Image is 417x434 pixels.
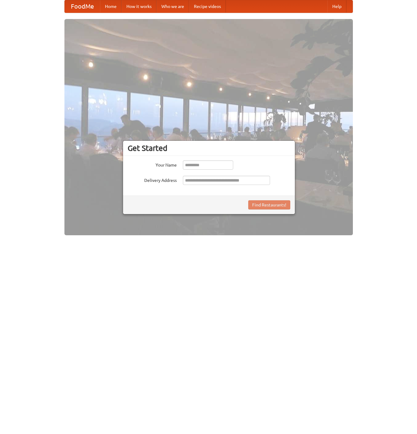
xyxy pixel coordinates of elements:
[65,0,100,13] a: FoodMe
[156,0,189,13] a: Who we are
[327,0,346,13] a: Help
[128,176,177,183] label: Delivery Address
[128,160,177,168] label: Your Name
[248,200,290,209] button: Find Restaurants!
[128,144,290,153] h3: Get Started
[189,0,226,13] a: Recipe videos
[100,0,122,13] a: Home
[122,0,156,13] a: How it works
